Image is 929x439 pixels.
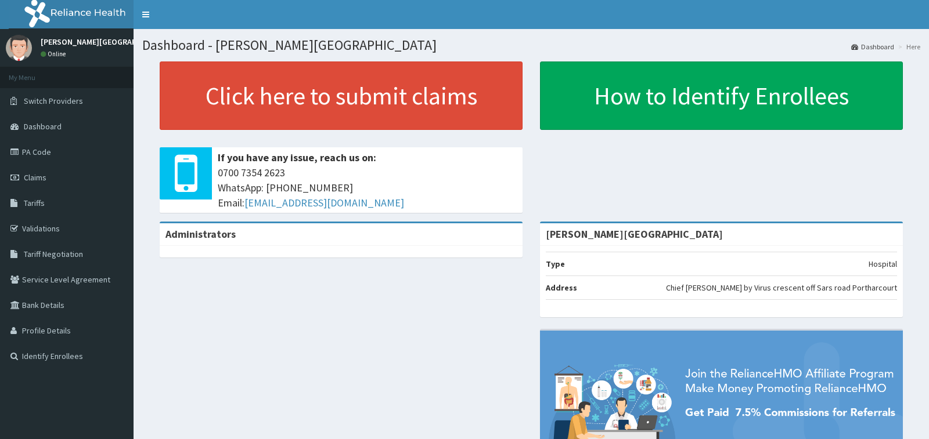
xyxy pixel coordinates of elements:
img: User Image [6,35,32,61]
b: Address [546,282,577,293]
p: Hospital [869,258,897,270]
h1: Dashboard - [PERSON_NAME][GEOGRAPHIC_DATA] [142,38,920,53]
p: [PERSON_NAME][GEOGRAPHIC_DATA] [41,38,174,46]
span: Switch Providers [24,96,83,106]
a: Dashboard [851,42,894,52]
li: Here [895,42,920,52]
b: If you have any issue, reach us on: [218,151,376,164]
a: Online [41,50,69,58]
b: Type [546,259,565,269]
a: How to Identify Enrollees [540,61,903,130]
strong: [PERSON_NAME][GEOGRAPHIC_DATA] [546,227,723,241]
span: Tariff Negotiation [24,249,83,259]
a: Click here to submit claims [160,61,523,130]
span: Claims [24,172,46,183]
p: Chief [PERSON_NAME] by Virus crescent off Sars road Portharcourt [666,282,897,293]
span: 0700 7354 2623 WhatsApp: [PHONE_NUMBER] Email: [218,165,517,210]
b: Administrators [165,227,236,241]
span: Tariffs [24,198,45,208]
span: Dashboard [24,121,62,132]
a: [EMAIL_ADDRESS][DOMAIN_NAME] [244,196,404,209]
